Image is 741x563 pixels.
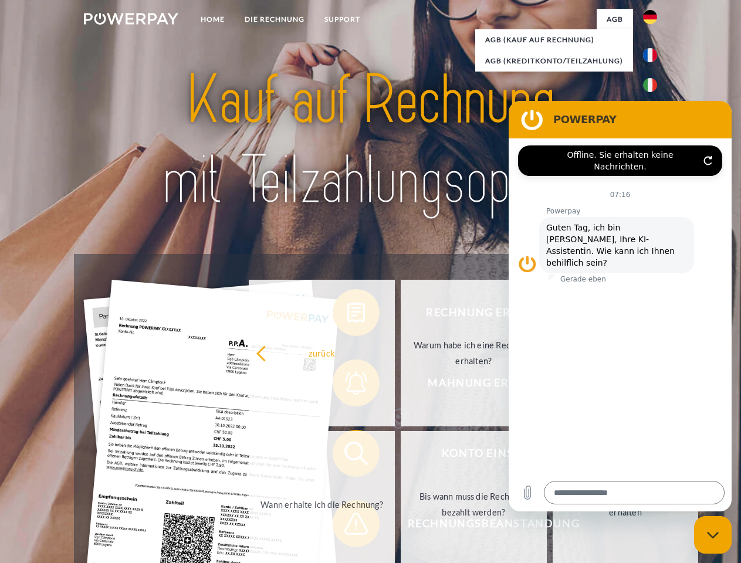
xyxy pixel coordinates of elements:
[235,9,314,30] a: DIE RECHNUNG
[643,78,657,92] img: it
[256,345,388,361] div: zurück
[408,337,540,369] div: Warum habe ich eine Rechnung erhalten?
[475,50,633,72] a: AGB (Kreditkonto/Teilzahlung)
[643,48,657,62] img: fr
[509,101,732,511] iframe: Messaging-Fenster
[694,516,732,554] iframe: Schaltfläche zum Öffnen des Messaging-Fensters; Konversation läuft
[475,29,633,50] a: AGB (Kauf auf Rechnung)
[643,10,657,24] img: de
[597,9,633,30] a: agb
[408,489,540,520] div: Bis wann muss die Rechnung bezahlt werden?
[112,56,629,225] img: title-powerpay_de.svg
[314,9,370,30] a: SUPPORT
[191,9,235,30] a: Home
[256,496,388,512] div: Wann erhalte ich die Rechnung?
[84,13,178,25] img: logo-powerpay-white.svg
